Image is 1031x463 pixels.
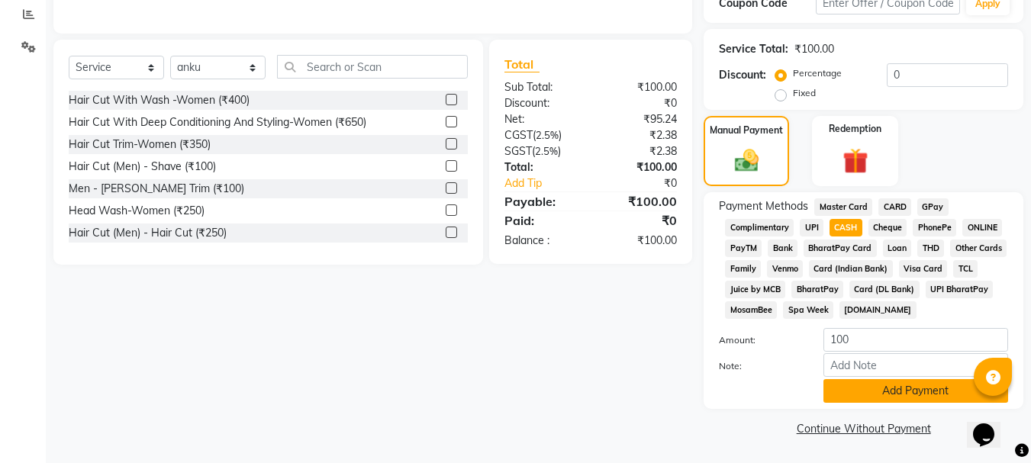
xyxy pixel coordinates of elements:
div: Payable: [493,192,591,211]
div: ₹100.00 [591,233,688,249]
span: CARD [878,198,911,216]
input: Amount [823,328,1008,352]
div: Balance : [493,233,591,249]
div: Hair Cut (Men) - Shave (₹100) [69,159,216,175]
span: GPay [917,198,949,216]
div: ₹0 [591,95,688,111]
span: Card (Indian Bank) [809,260,893,278]
span: ONLINE [962,219,1002,236]
span: [DOMAIN_NAME] [839,301,917,319]
div: Total: [493,159,591,175]
a: Continue Without Payment [707,421,1020,437]
div: ₹100.00 [591,79,688,95]
img: _gift.svg [835,145,876,176]
input: Add Note [823,353,1008,377]
div: ( ) [493,127,591,143]
div: Head Wash-Women (₹250) [69,203,205,219]
label: Fixed [793,86,816,100]
span: UPI BharatPay [926,281,994,298]
span: CASH [830,219,862,236]
div: Discount: [719,67,766,83]
span: Other Cards [950,240,1007,257]
label: Manual Payment [710,124,783,137]
div: ₹95.24 [591,111,688,127]
label: Note: [707,359,811,373]
div: Hair Cut With Wash -Women (₹400) [69,92,250,108]
span: Spa Week [783,301,833,319]
label: Redemption [829,122,881,136]
div: ₹2.38 [591,143,688,159]
span: Loan [883,240,912,257]
div: Paid: [493,211,591,230]
div: ₹2.38 [591,127,688,143]
span: Complimentary [725,219,794,236]
a: Add Tip [493,175,607,191]
span: TCL [953,260,978,278]
span: SGST [504,144,532,158]
label: Amount: [707,333,811,347]
span: Total [504,56,540,72]
span: Bank [768,240,797,257]
span: BharatPay Card [804,240,877,257]
div: Service Total: [719,41,788,57]
div: Hair Cut Trim-Women (₹350) [69,137,211,153]
div: Hair Cut With Deep Conditioning And Styling-Women (₹650) [69,114,366,130]
div: ₹0 [607,175,689,191]
span: CGST [504,128,533,142]
div: Net: [493,111,591,127]
span: 2.5% [535,145,558,157]
span: Payment Methods [719,198,808,214]
div: ₹0 [591,211,688,230]
span: Family [725,260,761,278]
span: Venmo [767,260,803,278]
span: Master Card [814,198,872,216]
div: Hair Cut (Men) - Hair Cut (₹250) [69,225,227,241]
div: ₹100.00 [591,192,688,211]
img: _cash.svg [727,146,766,174]
span: BharatPay [791,281,843,298]
span: 2.5% [536,129,559,141]
span: THD [917,240,944,257]
span: Cheque [868,219,907,236]
button: Add Payment [823,379,1008,403]
span: PhonePe [913,219,956,236]
div: Sub Total: [493,79,591,95]
iframe: chat widget [967,402,1016,448]
span: Visa Card [899,260,948,278]
label: Percentage [793,66,842,80]
span: UPI [800,219,823,236]
span: Juice by MCB [725,281,785,298]
div: ( ) [493,143,591,159]
span: MosamBee [725,301,777,319]
div: Discount: [493,95,591,111]
div: ₹100.00 [591,159,688,175]
span: Card (DL Bank) [849,281,920,298]
input: Search or Scan [277,55,468,79]
div: Men - [PERSON_NAME] Trim (₹100) [69,181,244,197]
span: PayTM [725,240,762,257]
